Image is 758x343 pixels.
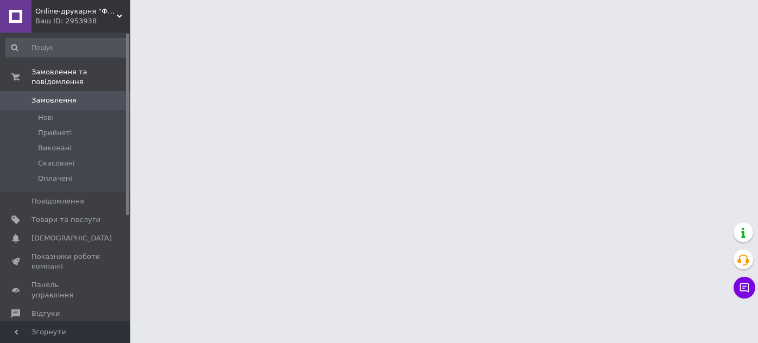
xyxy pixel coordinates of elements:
span: Нові [38,113,54,123]
span: Товари та послуги [31,215,100,225]
span: Показники роботи компанії [31,252,100,271]
span: Online-друкарня "Формат плюс". ФОП Короткевич С.О. [35,7,117,16]
span: Панель управління [31,280,100,300]
span: Замовлення та повідомлення [31,67,130,87]
span: Скасовані [38,158,75,168]
span: Відгуки [31,309,60,319]
span: Виконані [38,143,72,153]
input: Пошук [5,38,128,58]
span: Повідомлення [31,196,84,206]
span: [DEMOGRAPHIC_DATA] [31,233,112,243]
button: Чат з покупцем [734,277,755,298]
div: Ваш ID: 2953938 [35,16,130,26]
span: Прийняті [38,128,72,138]
span: Оплачені [38,174,72,183]
span: Замовлення [31,96,77,105]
